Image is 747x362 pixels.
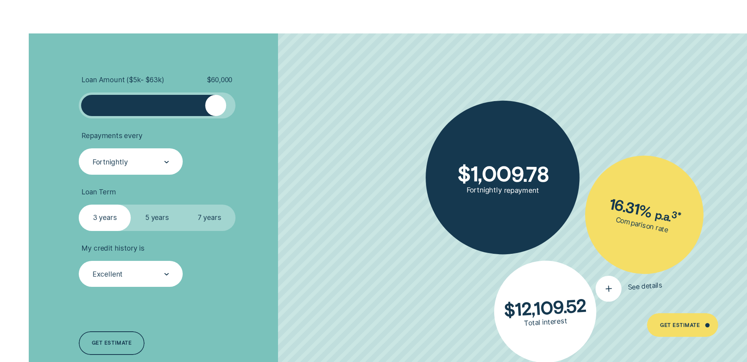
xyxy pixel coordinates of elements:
label: 5 years [131,205,183,231]
span: Repayments every [82,131,142,140]
span: My credit history is [82,244,144,253]
a: Get Estimate [647,313,718,337]
label: 7 years [183,205,235,231]
span: See details [628,281,663,292]
span: $ 60,000 [207,76,232,84]
a: Get estimate [79,331,145,355]
label: 3 years [79,205,131,231]
div: Excellent [93,270,122,279]
div: Fortnightly [93,158,128,166]
span: Loan Amount ( $5k - $63k ) [82,76,164,84]
button: See details [595,272,664,303]
span: Loan Term [82,188,116,196]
